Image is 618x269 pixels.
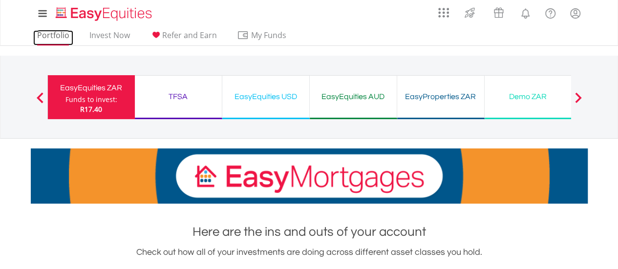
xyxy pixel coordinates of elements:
[237,29,301,41] span: My Funds
[54,81,129,95] div: EasyEquities ZAR
[484,2,513,21] a: Vouchers
[490,90,566,103] div: Demo ZAR
[30,97,50,107] button: Previous
[65,95,117,104] div: Funds to invest:
[432,2,455,18] a: AppsGrid
[228,90,303,103] div: EasyEquities USD
[538,2,563,22] a: FAQ's and Support
[162,30,217,41] span: Refer and Earn
[513,2,538,22] a: Notifications
[33,30,73,45] a: Portfolio
[403,90,478,103] div: EasyProperties ZAR
[80,104,102,114] span: R17.40
[85,30,134,45] a: Invest Now
[31,223,588,241] h1: Here are the ins and outs of your account
[54,6,156,22] img: EasyEquities_Logo.png
[52,2,156,22] a: Home page
[146,30,221,45] a: Refer and Earn
[490,5,507,21] img: vouchers-v2.svg
[563,2,588,24] a: My Profile
[31,148,588,204] img: EasyMortage Promotion Banner
[316,90,391,103] div: EasyEquities AUD
[141,90,216,103] div: TFSA
[438,7,449,18] img: grid-menu-icon.svg
[568,97,588,107] button: Next
[462,5,478,21] img: thrive-v2.svg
